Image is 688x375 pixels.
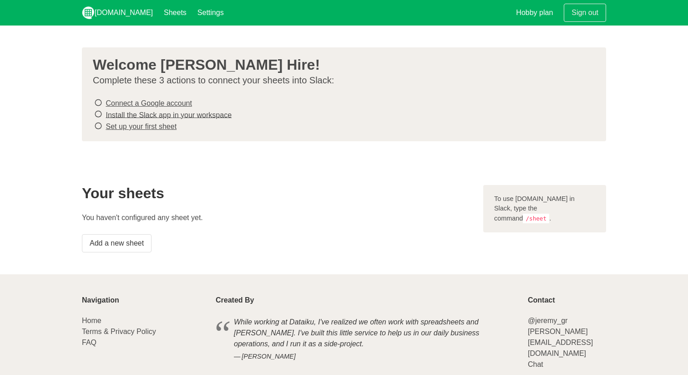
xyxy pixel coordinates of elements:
[82,234,152,252] a: Add a new sheet
[564,4,606,22] a: Sign out
[216,315,517,363] blockquote: While working at Dataiku, I've realized we often work with spreadsheets and [PERSON_NAME]. I've b...
[82,296,205,304] p: Navigation
[523,214,549,223] code: /sheet
[82,185,472,201] h2: Your sheets
[106,111,232,118] a: Install the Slack app in your workspace
[483,185,606,233] div: To use [DOMAIN_NAME] in Slack, type the command .
[93,75,588,86] p: Complete these 3 actions to connect your sheets into Slack:
[82,339,96,346] a: FAQ
[528,328,593,357] a: [PERSON_NAME][EMAIL_ADDRESS][DOMAIN_NAME]
[528,317,567,324] a: @jeremy_gr
[216,296,517,304] p: Created By
[106,99,192,107] a: Connect a Google account
[528,360,543,368] a: Chat
[234,352,499,362] cite: [PERSON_NAME]
[106,123,177,130] a: Set up your first sheet
[82,6,95,19] img: logo_v2_white.png
[82,328,156,335] a: Terms & Privacy Policy
[82,317,101,324] a: Home
[93,57,588,73] h3: Welcome [PERSON_NAME] Hire!
[82,212,472,223] p: You haven't configured any sheet yet.
[528,296,606,304] p: Contact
